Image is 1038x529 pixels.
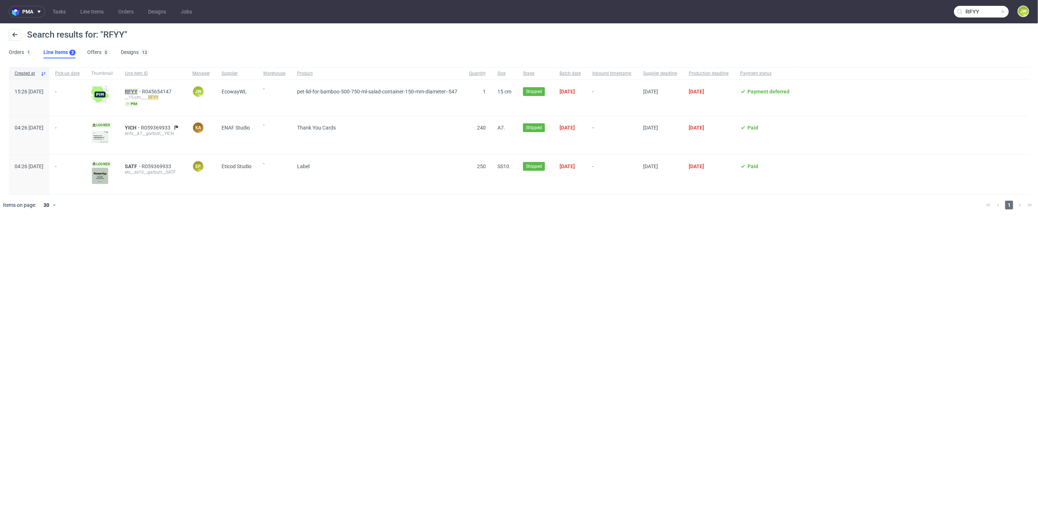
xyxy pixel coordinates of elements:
span: Supplier [222,70,251,77]
span: Production deadline [689,70,728,77]
img: logo [12,8,22,16]
div: __15-cm____ [125,94,181,100]
a: R059369933 [142,163,173,169]
span: Line item ID [125,70,181,77]
span: ENAF Studio [222,125,250,131]
span: Size [497,70,511,77]
span: [DATE] [643,89,658,94]
a: YICH [125,125,141,131]
span: [DATE] [560,125,575,131]
span: Paid [747,125,758,131]
span: 240 [477,125,486,131]
span: Items on page: [3,201,36,209]
span: Supplier deadline [643,70,677,77]
span: 1 [1005,201,1013,209]
button: pma [9,6,45,18]
span: Warehouse [263,70,285,77]
span: 250 [477,163,486,169]
a: Line Items [76,6,108,18]
a: Orders1 [9,47,32,58]
span: pma [22,9,33,14]
span: [DATE] [689,163,704,169]
div: 30 [39,200,52,210]
span: 15 cm [497,89,511,94]
span: - [55,125,80,146]
a: R045654147 [142,89,173,94]
a: Designs [144,6,170,18]
span: Shipped [526,163,542,170]
span: [DATE] [689,89,704,94]
span: Shipped [526,88,542,95]
span: Paid [747,163,758,169]
span: [DATE] [560,89,575,94]
span: - [55,89,80,107]
span: pet-lid-for-bamboo-500-750-ml-salad-container-150-mm-diameter--547 [297,89,457,94]
span: Eticod Studio [222,163,251,169]
span: Pick-up date [55,70,80,77]
figcaption: JW [193,86,203,97]
figcaption: JW [1018,6,1029,16]
figcaption: EP [193,161,203,171]
span: - [263,86,285,107]
span: SS10. [497,163,511,169]
span: EcowayWL [222,89,247,94]
img: data [91,167,109,185]
span: Shipped [526,124,542,131]
span: Label [297,163,310,169]
span: Payment deferred [747,89,789,94]
span: - [263,122,285,146]
span: Search results for: "RFYY" [27,30,127,40]
span: Locked [91,122,112,128]
span: [DATE] [689,125,704,131]
span: [DATE] [643,125,658,131]
div: 3 [71,50,74,55]
span: Thumbnail [91,70,113,77]
img: wHgJFi1I6lmhQAAAABJRU5ErkJggg== [91,86,109,103]
a: Tasks [48,6,70,18]
img: data [91,131,109,143]
a: Orders [114,6,138,18]
div: 13 [142,50,147,55]
span: - [55,163,80,185]
span: Quantity [469,70,486,77]
div: etc__ss10__garbutt__SATF [125,169,181,175]
span: Stage [523,70,548,77]
span: - [592,125,631,146]
span: - [592,89,631,107]
a: SATF [125,163,142,169]
a: Line Items3 [43,47,76,58]
span: Inbound timestamp [592,70,631,77]
a: Designs13 [121,47,149,58]
a: Jobs [176,6,196,18]
a: RFYY [125,89,142,94]
span: [DATE] [643,163,658,169]
span: Thank You Cards [297,125,336,131]
span: A7. [497,125,505,131]
span: Product [297,70,457,77]
span: - [592,163,631,185]
figcaption: ka [193,123,203,133]
div: enfs__A7__garbutt__YICH [125,131,181,136]
span: Manager [192,70,210,77]
span: 04:26 [DATE] [15,163,43,169]
span: Batch date [560,70,581,77]
span: pim [125,101,139,107]
a: Offers0 [87,47,109,58]
span: Locked [91,161,112,167]
span: [DATE] [560,163,575,169]
span: Created at [15,70,38,77]
span: - [263,161,285,185]
mark: RFYY [125,89,138,94]
span: 04:26 [DATE] [15,125,43,131]
div: 1 [27,50,30,55]
span: Payment status [740,70,789,77]
div: 0 [105,50,107,55]
span: 1 [483,89,486,94]
a: R059369933 [141,125,172,131]
mark: RFYY [148,95,158,100]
